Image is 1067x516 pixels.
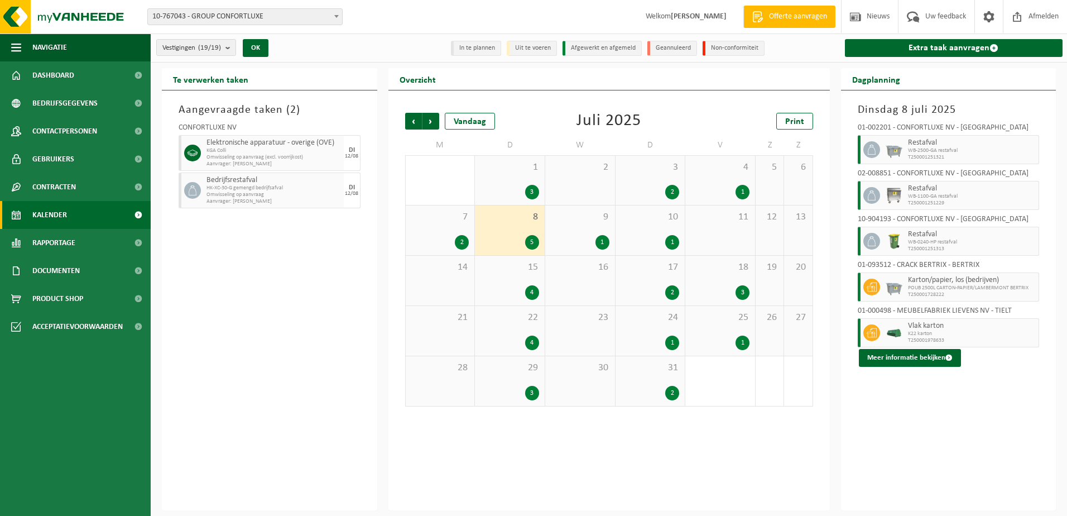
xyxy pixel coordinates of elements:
span: 4 [691,161,749,174]
div: 3 [525,386,539,400]
div: 1 [665,235,679,250]
span: KGA Colli [206,147,341,154]
h3: Aangevraagde taken ( ) [179,102,361,118]
div: 4 [525,285,539,300]
span: Karton/papier, los (bedrijven) [908,276,1036,285]
span: 19 [761,261,778,274]
div: 2 [455,235,469,250]
span: Vorige [405,113,422,130]
a: Extra taak aanvragen [845,39,1063,57]
td: W [545,135,616,155]
span: WB-0240-HP restafval [908,239,1036,246]
img: HK-XK-22-GN-00 [886,329,902,337]
span: HK-XC-30-G gemengd bedrijfsafval [206,185,341,192]
td: Z [784,135,813,155]
h2: Overzicht [388,68,447,90]
button: Vestigingen(19/19) [156,39,236,56]
div: 2 [665,285,679,300]
span: Omwisseling op aanvraag [206,192,341,198]
div: 10-904193 - CONFORTLUXE NV - [GEOGRAPHIC_DATA] [858,216,1040,227]
span: 9 [551,211,609,223]
span: 12 [761,211,778,223]
span: 7 [411,211,469,223]
span: Restafval [908,138,1036,147]
div: 3 [525,185,539,199]
div: 2 [665,185,679,199]
span: 30 [551,362,609,374]
span: 6 [790,161,806,174]
span: T250001251313 [908,246,1036,252]
span: 2 [761,362,778,374]
span: Restafval [908,184,1036,193]
td: V [685,135,756,155]
a: Print [776,113,813,130]
span: 3 [621,161,680,174]
td: M [405,135,475,155]
span: 11 [691,211,749,223]
span: 8 [480,211,539,223]
span: T250001728222 [908,292,1036,298]
img: WB-2500-GAL-GY-01 [886,141,902,158]
li: Uit te voeren [507,41,557,56]
div: 01-002201 - CONFORTLUXE NV - [GEOGRAPHIC_DATA] [858,124,1040,135]
td: D [616,135,686,155]
div: 1 [595,235,609,250]
span: Documenten [32,257,80,285]
td: Z [756,135,784,155]
span: Aanvrager: [PERSON_NAME] [206,161,341,168]
span: 26 [761,312,778,324]
div: 12/08 [345,191,358,197]
span: 29 [480,362,539,374]
span: 14 [411,261,469,274]
span: 25 [691,312,749,324]
span: 2 [290,104,296,116]
span: Print [785,117,804,126]
img: WB-0240-HPE-GN-50 [886,233,902,250]
span: Bedrijfsrestafval [206,176,341,185]
div: CONFORTLUXE NV [179,124,361,135]
div: 12/08 [345,154,358,159]
td: D [475,135,545,155]
span: Vestigingen [162,40,221,56]
button: OK [243,39,268,57]
span: Restafval [908,230,1036,239]
div: 01-000498 - MEUBELFABRIEK LIEVENS NV - TIELT [858,307,1040,318]
div: DI [349,184,355,191]
span: WB-1100-GA restafval [908,193,1036,200]
span: K22 karton [908,331,1036,337]
span: 16 [551,261,609,274]
span: 10-767043 - GROUP CONFORTLUXE [147,8,343,25]
span: 17 [621,261,680,274]
div: 1 [665,336,679,350]
img: WB-1100-GAL-GY-02 [886,187,902,204]
span: Acceptatievoorwaarden [32,313,123,341]
span: 20 [790,261,806,274]
li: Geannuleerd [647,41,697,56]
span: 30 [411,161,469,174]
span: 28 [411,362,469,374]
h2: Dagplanning [841,68,911,90]
div: 02-008851 - CONFORTLUXE NV - [GEOGRAPHIC_DATA] [858,170,1040,181]
div: 1 [736,336,749,350]
div: 01-093512 - CRACK BERTRIX - BERTRIX [858,261,1040,273]
span: Aanvrager: [PERSON_NAME] [206,198,341,205]
span: 1 [691,362,749,374]
div: 5 [525,235,539,250]
div: 2 [665,386,679,400]
div: 1 [736,185,749,199]
span: 27 [790,312,806,324]
span: 22 [480,312,539,324]
span: 10-767043 - GROUP CONFORTLUXE [148,9,342,25]
span: Product Shop [32,285,83,313]
count: (19/19) [198,44,221,51]
li: Non-conformiteit [703,41,765,56]
span: Elektronische apparatuur - overige (OVE) [206,138,341,147]
span: Navigatie [32,34,67,61]
span: 13 [790,211,806,223]
span: Volgende [422,113,439,130]
h2: Te verwerken taken [162,68,259,90]
span: Gebruikers [32,145,74,173]
span: 10 [621,211,680,223]
span: WB-2500-GA restafval [908,147,1036,154]
span: 24 [621,312,680,324]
